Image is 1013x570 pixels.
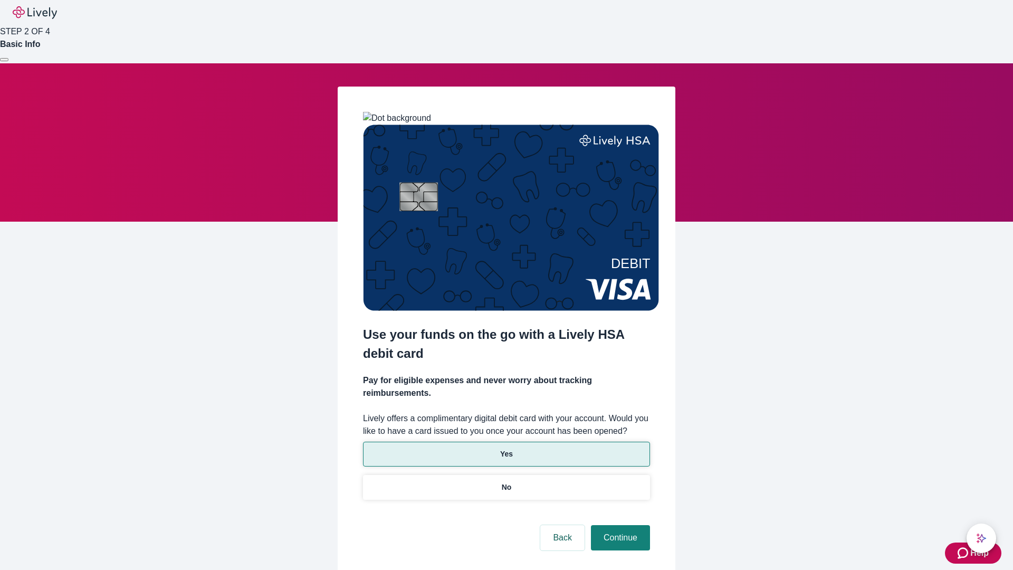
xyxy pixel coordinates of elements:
[500,449,513,460] p: Yes
[363,412,650,438] label: Lively offers a complimentary digital debit card with your account. Would you like to have a card...
[958,547,970,559] svg: Zendesk support icon
[976,533,987,544] svg: Lively AI Assistant
[363,475,650,500] button: No
[363,442,650,467] button: Yes
[591,525,650,550] button: Continue
[363,112,431,125] img: Dot background
[363,374,650,400] h4: Pay for eligible expenses and never worry about tracking reimbursements.
[13,6,57,19] img: Lively
[363,325,650,363] h2: Use your funds on the go with a Lively HSA debit card
[540,525,585,550] button: Back
[945,543,1001,564] button: Zendesk support iconHelp
[502,482,512,493] p: No
[967,524,996,553] button: chat
[363,125,659,311] img: Debit card
[970,547,989,559] span: Help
